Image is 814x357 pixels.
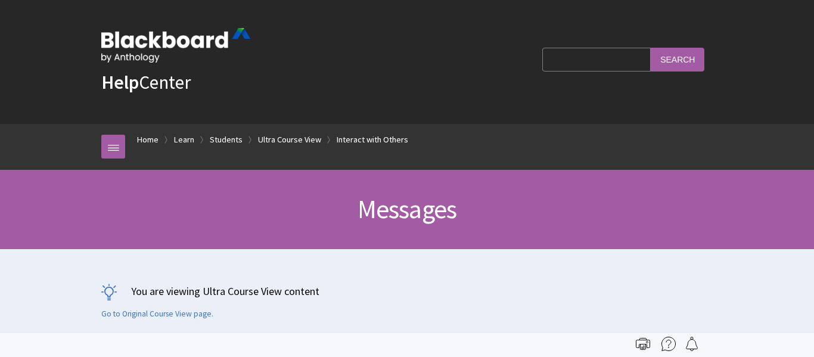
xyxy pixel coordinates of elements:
a: Learn [174,132,194,147]
a: HelpCenter [101,70,191,94]
img: Follow this page [685,337,699,351]
a: Interact with Others [337,132,408,147]
strong: Help [101,70,139,94]
img: Print [636,337,650,351]
span: Messages [358,193,457,225]
img: More help [661,337,676,351]
img: Blackboard by Anthology [101,28,250,63]
a: Students [210,132,243,147]
a: Home [137,132,159,147]
a: Go to Original Course View page. [101,309,213,319]
p: You are viewing Ultra Course View content [101,284,713,299]
a: Ultra Course View [258,132,321,147]
input: Search [651,48,704,71]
